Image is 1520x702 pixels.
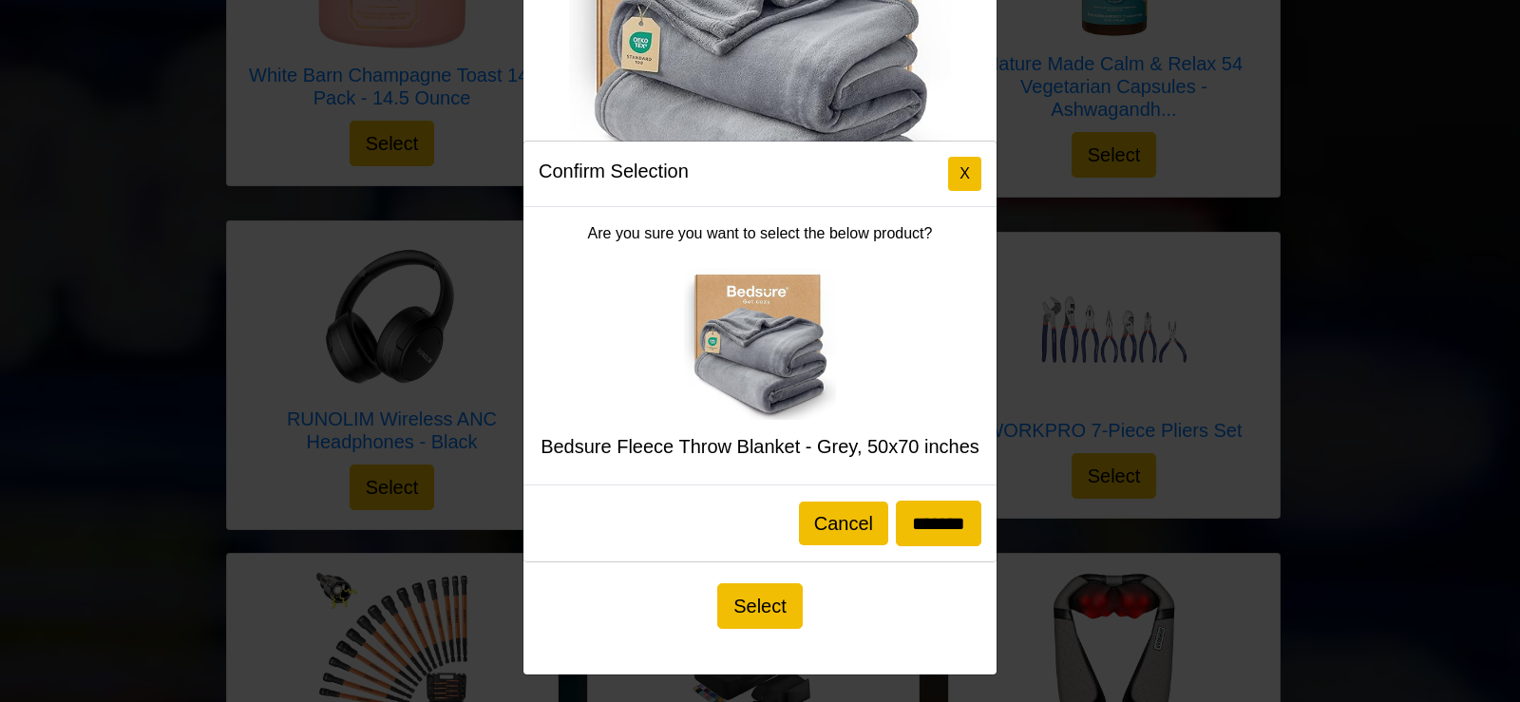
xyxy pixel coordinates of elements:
[948,157,981,191] button: Close
[523,207,997,484] div: Are you sure you want to select the below product?
[539,435,981,458] h5: Bedsure Fleece Throw Blanket - Grey, 50x70 inches
[539,157,689,185] h5: Confirm Selection
[799,502,888,545] button: Cancel
[684,268,836,420] img: Bedsure Fleece Throw Blanket - Grey, 50x70 inches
